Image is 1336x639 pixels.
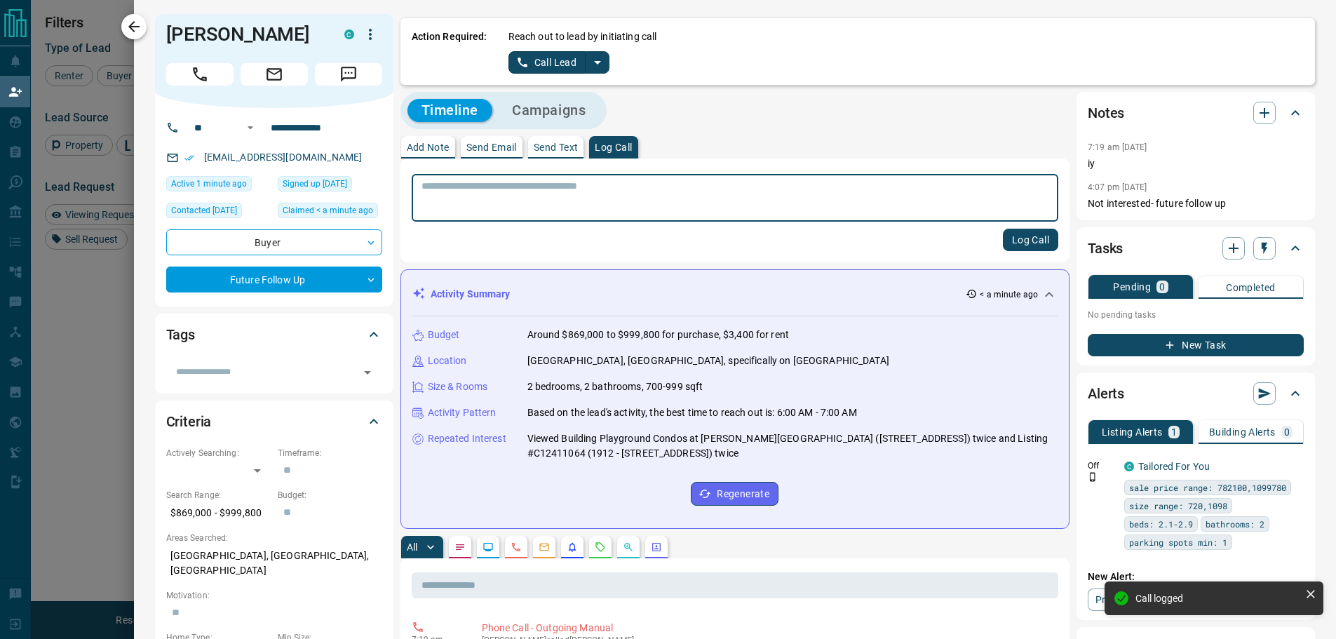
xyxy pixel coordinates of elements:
[428,431,506,446] p: Repeated Interest
[166,318,382,351] div: Tags
[623,542,634,553] svg: Opportunities
[184,153,194,163] svg: Email Verified
[278,176,382,196] div: Sat Oct 05 2024
[527,354,889,368] p: [GEOGRAPHIC_DATA], [GEOGRAPHIC_DATA], specifically on [GEOGRAPHIC_DATA]
[527,379,703,394] p: 2 bedrooms, 2 bathrooms, 700-999 sqft
[595,142,632,152] p: Log Call
[407,142,450,152] p: Add Note
[1102,427,1163,437] p: Listing Alerts
[166,323,195,346] h2: Tags
[1088,231,1304,265] div: Tasks
[508,51,610,74] div: split button
[567,542,578,553] svg: Listing Alerts
[1003,229,1058,251] button: Log Call
[241,63,308,86] span: Email
[1088,472,1098,482] svg: Push Notification Only
[242,119,259,136] button: Open
[508,51,586,74] button: Call Lead
[1088,304,1304,325] p: No pending tasks
[1129,499,1227,513] span: size range: 720,1098
[539,542,550,553] svg: Emails
[283,203,373,217] span: Claimed < a minute ago
[1159,282,1165,292] p: 0
[508,29,657,44] p: Reach out to lead by initiating call
[1226,283,1276,292] p: Completed
[278,489,382,502] p: Budget:
[482,621,1053,635] p: Phone Call - Outgoing Manual
[1284,427,1290,437] p: 0
[1129,517,1193,531] span: beds: 2.1-2.9
[166,405,382,438] div: Criteria
[1124,462,1134,471] div: condos.ca
[407,99,493,122] button: Timeline
[407,542,418,552] p: All
[534,142,579,152] p: Send Text
[315,63,382,86] span: Message
[1113,282,1151,292] p: Pending
[166,589,382,602] p: Motivation:
[412,281,1058,307] div: Activity Summary< a minute ago
[1088,237,1123,260] h2: Tasks
[431,287,511,302] p: Activity Summary
[1135,593,1300,604] div: Call logged
[1088,196,1304,211] p: Not interested- future follow up
[166,544,382,582] p: [GEOGRAPHIC_DATA], [GEOGRAPHIC_DATA], [GEOGRAPHIC_DATA]
[1129,535,1227,549] span: parking spots min: 1
[1088,377,1304,410] div: Alerts
[1209,427,1276,437] p: Building Alerts
[498,99,600,122] button: Campaigns
[428,354,467,368] p: Location
[283,177,347,191] span: Signed up [DATE]
[527,405,857,420] p: Based on the lead's activity, the best time to reach out is: 6:00 AM - 7:00 AM
[1088,334,1304,356] button: New Task
[527,328,790,342] p: Around $869,000 to $999,800 for purchase, $3,400 for rent
[171,203,237,217] span: Contacted [DATE]
[1088,96,1304,130] div: Notes
[1206,517,1264,531] span: bathrooms: 2
[1088,570,1304,584] p: New Alert:
[428,405,497,420] p: Activity Pattern
[166,532,382,544] p: Areas Searched:
[1088,459,1116,472] p: Off
[412,29,487,74] p: Action Required:
[691,482,778,506] button: Regenerate
[166,502,271,525] p: $869,000 - $999,800
[1088,382,1124,405] h2: Alerts
[166,489,271,502] p: Search Range:
[1138,461,1210,472] a: Tailored For You
[527,431,1058,461] p: Viewed Building Playground Condos at [PERSON_NAME][GEOGRAPHIC_DATA] ([STREET_ADDRESS]) twice and ...
[166,267,382,292] div: Future Follow Up
[428,379,488,394] p: Size & Rooms
[1088,156,1304,171] p: iy
[166,23,323,46] h1: [PERSON_NAME]
[483,542,494,553] svg: Lead Browsing Activity
[1171,427,1177,437] p: 1
[166,176,271,196] div: Wed Oct 15 2025
[278,203,382,222] div: Wed Oct 15 2025
[166,63,234,86] span: Call
[1088,142,1147,152] p: 7:19 am [DATE]
[344,29,354,39] div: condos.ca
[1088,588,1160,611] a: Property
[166,229,382,255] div: Buyer
[980,288,1038,301] p: < a minute ago
[511,542,522,553] svg: Calls
[1088,182,1147,192] p: 4:07 pm [DATE]
[1129,480,1286,495] span: sale price range: 782100,1099780
[166,203,271,222] div: Tue Oct 08 2024
[204,152,363,163] a: [EMAIL_ADDRESS][DOMAIN_NAME]
[166,447,271,459] p: Actively Searching:
[466,142,517,152] p: Send Email
[1088,102,1124,124] h2: Notes
[651,542,662,553] svg: Agent Actions
[454,542,466,553] svg: Notes
[166,410,212,433] h2: Criteria
[595,542,606,553] svg: Requests
[428,328,460,342] p: Budget
[278,447,382,459] p: Timeframe:
[358,363,377,382] button: Open
[171,177,247,191] span: Active 1 minute ago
